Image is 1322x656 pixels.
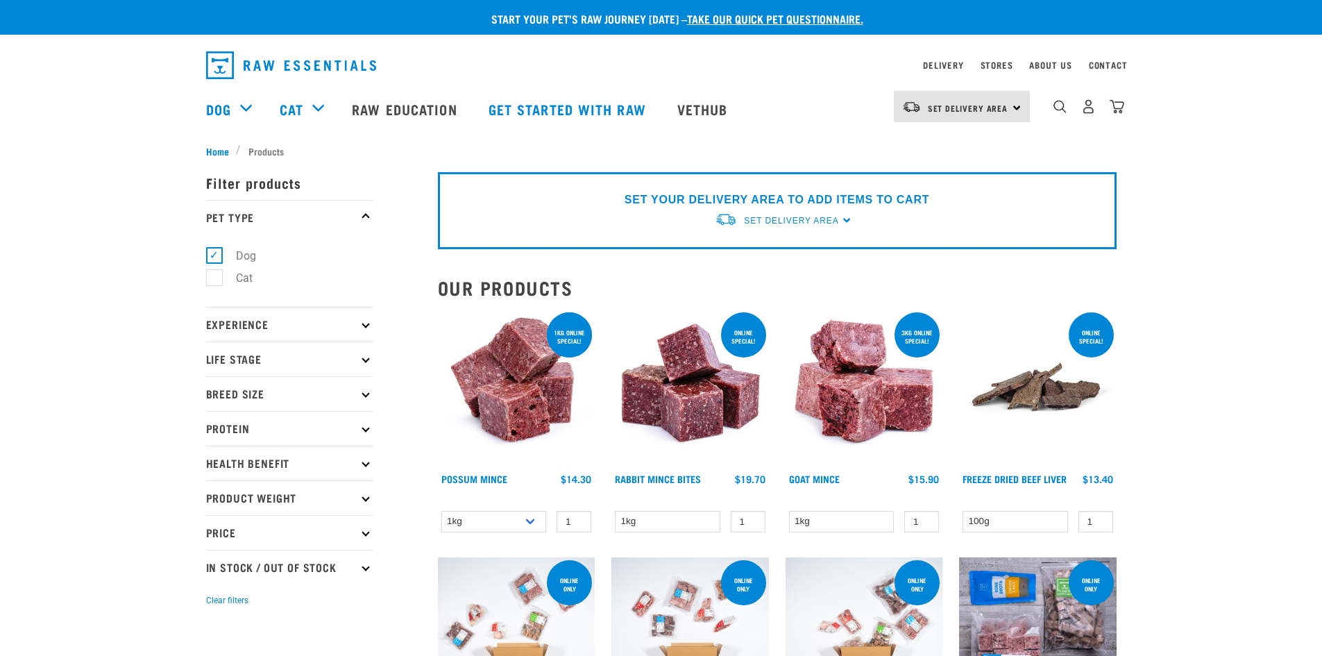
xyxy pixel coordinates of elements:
[1081,99,1096,114] img: user.png
[561,473,591,485] div: $14.30
[625,192,929,208] p: SET YOUR DELIVERY AREA TO ADD ITEMS TO CART
[206,515,373,550] p: Price
[895,322,940,351] div: 3kg online special!
[1083,473,1113,485] div: $13.40
[206,165,373,200] p: Filter products
[715,212,737,227] img: van-moving.png
[206,144,1117,158] nav: breadcrumbs
[902,101,921,113] img: van-moving.png
[206,51,376,79] img: Raw Essentials Logo
[206,200,373,235] p: Pet Type
[206,144,229,158] span: Home
[1029,62,1071,67] a: About Us
[206,307,373,342] p: Experience
[547,322,592,351] div: 1kg online special!
[206,376,373,411] p: Breed Size
[895,570,940,599] div: Online Only
[206,411,373,446] p: Protein
[195,46,1128,85] nav: dropdown navigation
[611,310,769,467] img: Whole Minced Rabbit Cubes 01
[206,550,373,584] p: In Stock / Out Of Stock
[731,511,765,532] input: 1
[1053,100,1067,113] img: home-icon-1@2x.png
[214,247,262,264] label: Dog
[786,310,943,467] img: 1077 Wild Goat Mince 01
[206,342,373,376] p: Life Stage
[981,62,1013,67] a: Stores
[1110,99,1124,114] img: home-icon@2x.png
[280,99,303,119] a: Cat
[206,594,248,607] button: Clear filters
[687,15,863,22] a: take our quick pet questionnaire.
[1069,570,1114,599] div: online only
[904,511,939,532] input: 1
[663,81,745,137] a: Vethub
[721,322,766,351] div: ONLINE SPECIAL!
[206,144,237,158] a: Home
[557,511,591,532] input: 1
[547,570,592,599] div: Online Only
[338,81,474,137] a: Raw Education
[214,269,258,287] label: Cat
[744,216,838,226] span: Set Delivery Area
[438,277,1117,298] h2: Our Products
[789,476,840,481] a: Goat Mince
[206,99,231,119] a: Dog
[1078,511,1113,532] input: 1
[923,62,963,67] a: Delivery
[475,81,663,137] a: Get started with Raw
[908,473,939,485] div: $15.90
[206,480,373,515] p: Product Weight
[438,310,595,467] img: 1102 Possum Mince 01
[441,476,507,481] a: Possum Mince
[721,570,766,599] div: Online Only
[1069,322,1114,351] div: ONLINE SPECIAL!
[928,106,1008,110] span: Set Delivery Area
[1089,62,1128,67] a: Contact
[963,476,1067,481] a: Freeze Dried Beef Liver
[959,310,1117,467] img: Stack Of Freeze Dried Beef Liver For Pets
[735,473,765,485] div: $19.70
[206,446,373,480] p: Health Benefit
[615,476,701,481] a: Rabbit Mince Bites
